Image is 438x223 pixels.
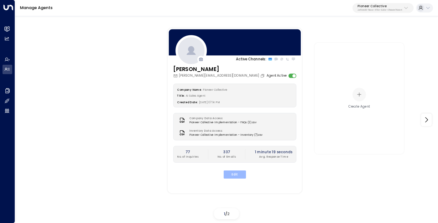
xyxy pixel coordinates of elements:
span: Pioneer Collective Implementation - FAQs (2).csv [189,120,256,124]
h2: 337 [217,149,236,155]
div: Create Agent [348,104,370,109]
button: Pioneer Collective2e51eb18-5bca-478e-828e-07bbde719de4 [352,3,414,13]
label: Agent Active [267,73,287,78]
p: No. of Emails [217,155,236,159]
h3: [PERSON_NAME] [173,65,266,73]
p: No. of Inquiries [177,155,198,159]
label: Created Date: [177,100,197,104]
label: Company Data Access: [189,116,254,120]
label: Title: [177,94,184,98]
button: Copy [260,73,266,78]
p: Avg. Response Time [255,155,292,159]
div: / [214,208,239,219]
a: Manage Agents [20,5,53,10]
div: [PERSON_NAME][EMAIL_ADDRESS][DOMAIN_NAME] [173,73,266,78]
span: Pioneer Collective Implementation - Inventory (7).csv [189,133,263,137]
span: 2 [227,211,230,216]
span: Pioneer Collective [203,88,227,91]
p: Pioneer Collective [357,4,402,8]
p: 2e51eb18-5bca-478e-828e-07bbde719de4 [357,9,402,11]
span: 1 [224,211,225,216]
label: Company Name: [177,88,201,91]
label: Inventory Data Access: [189,129,260,133]
button: Edit [224,170,246,179]
h2: 1 minute 19 seconds [255,149,292,155]
h2: 77 [177,149,198,155]
span: AI Sales Agent [186,94,205,98]
span: [DATE] 07:14 PM [199,100,220,104]
p: Active Channels: [236,56,266,62]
